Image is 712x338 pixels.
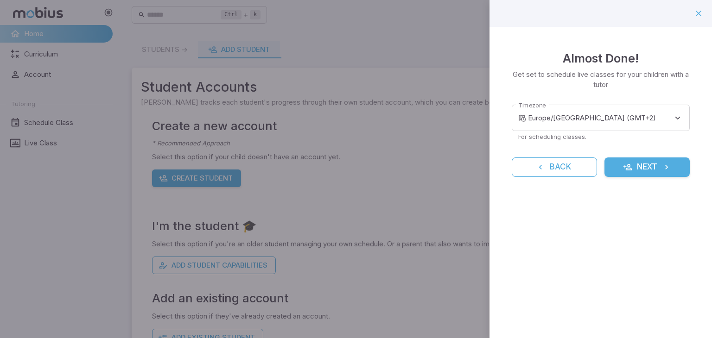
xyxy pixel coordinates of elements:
[563,49,639,68] h4: Almost Done!
[604,157,690,177] button: Next
[518,132,683,141] p: For scheduling classes.
[512,69,690,90] p: Get set to schedule live classes for your children with a tutor
[512,157,597,177] button: Back
[518,101,546,110] label: Timezone
[528,105,690,131] div: Europe/[GEOGRAPHIC_DATA] (GMT+2)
